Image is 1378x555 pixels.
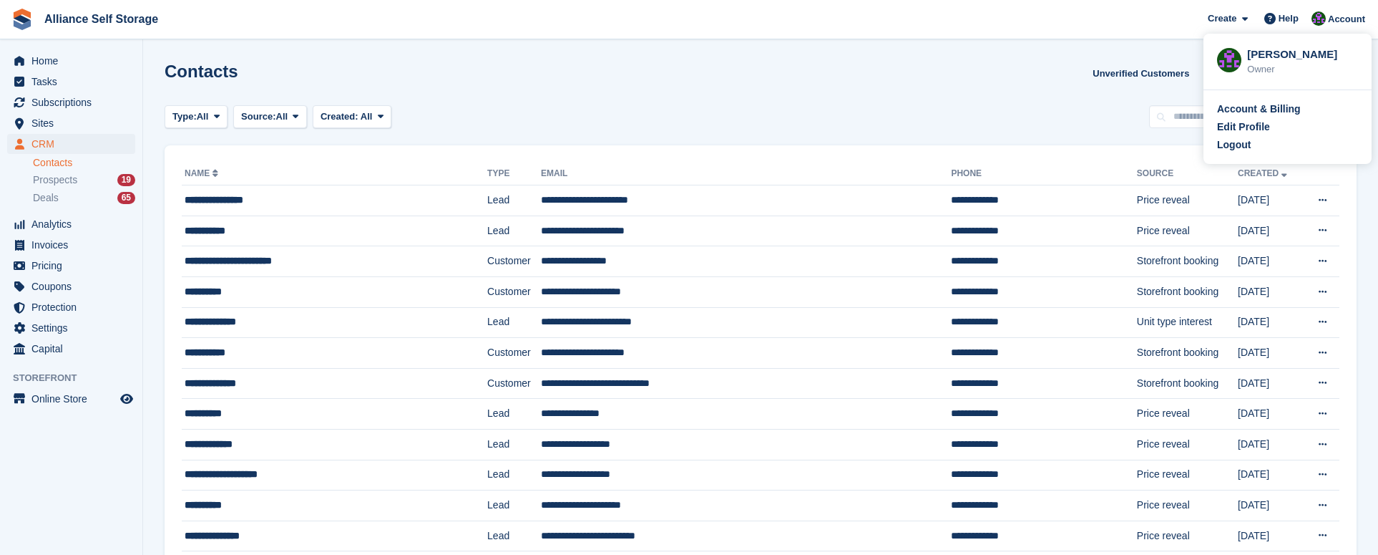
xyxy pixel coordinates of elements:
th: Phone [951,163,1136,185]
h1: Contacts [165,62,238,81]
span: Deals [33,191,59,205]
span: Capital [31,339,117,359]
span: Source: [241,110,275,124]
span: Analytics [31,214,117,234]
button: Export [1201,62,1264,85]
span: CRM [31,134,117,154]
span: Created: [321,111,358,122]
a: Name [185,168,221,178]
td: Unit type interest [1137,307,1238,338]
span: Tasks [31,72,117,92]
a: menu [7,297,135,317]
button: Type: All [165,105,228,129]
span: Sites [31,113,117,133]
div: [PERSON_NAME] [1247,47,1358,59]
td: Lead [487,216,541,246]
th: Email [541,163,951,185]
td: [DATE] [1238,276,1302,307]
td: Lead [487,307,541,338]
th: Source [1137,163,1238,185]
div: Logout [1217,137,1251,153]
span: All [197,110,209,124]
a: menu [7,51,135,71]
td: Customer [487,276,541,307]
a: menu [7,134,135,154]
td: [DATE] [1238,338,1302,369]
a: menu [7,214,135,234]
td: Customer [487,338,541,369]
span: Protection [31,297,117,317]
div: Edit Profile [1217,120,1270,135]
div: 65 [117,192,135,204]
a: Unverified Customers [1087,62,1195,85]
span: Subscriptions [31,92,117,112]
a: menu [7,318,135,338]
span: All [361,111,373,122]
td: [DATE] [1238,460,1302,491]
span: Help [1279,11,1299,26]
td: Lead [487,491,541,521]
td: Customer [487,246,541,277]
td: [DATE] [1238,491,1302,521]
span: Invoices [31,235,117,255]
a: Deals 65 [33,190,135,206]
a: menu [7,256,135,276]
a: menu [7,72,135,92]
td: Price reveal [1137,521,1238,551]
td: [DATE] [1238,216,1302,246]
div: 19 [117,174,135,186]
td: Price reveal [1137,460,1238,491]
a: menu [7,339,135,359]
a: menu [7,276,135,296]
a: Account & Billing [1217,102,1358,117]
span: Type: [172,110,197,124]
td: Storefront booking [1137,338,1238,369]
td: [DATE] [1238,399,1302,430]
img: Romilly Norton [1311,11,1326,26]
img: stora-icon-8386f47178a22dfd0bd8f6a31ec36ba5ce8667c1dd55bd0f319d3a0aa187defe.svg [11,9,33,30]
span: Pricing [31,256,117,276]
td: [DATE] [1238,246,1302,277]
td: Price reveal [1137,185,1238,216]
td: Lead [487,399,541,430]
td: Price reveal [1137,216,1238,246]
td: [DATE] [1238,429,1302,460]
span: All [276,110,288,124]
img: Romilly Norton [1217,48,1241,72]
button: Created: All [313,105,391,129]
td: Storefront booking [1137,246,1238,277]
a: Alliance Self Storage [39,7,164,31]
td: Lead [487,521,541,551]
td: Price reveal [1137,429,1238,460]
span: Storefront [13,371,142,385]
td: Price reveal [1137,491,1238,521]
a: Edit Profile [1217,120,1358,135]
span: Coupons [31,276,117,296]
td: Customer [487,368,541,399]
div: Account & Billing [1217,102,1301,117]
a: Logout [1217,137,1358,153]
td: Price reveal [1137,399,1238,430]
a: Prospects 19 [33,173,135,188]
td: [DATE] [1238,185,1302,216]
span: Online Store [31,389,117,409]
span: Create [1208,11,1236,26]
div: Owner [1247,62,1358,77]
td: Storefront booking [1137,368,1238,399]
td: [DATE] [1238,307,1302,338]
td: Storefront booking [1137,276,1238,307]
span: Account [1328,12,1365,26]
span: Home [31,51,117,71]
td: [DATE] [1238,521,1302,551]
td: Lead [487,185,541,216]
td: Lead [487,460,541,491]
a: Contacts [33,156,135,170]
td: [DATE] [1238,368,1302,399]
th: Type [487,163,541,185]
span: Settings [31,318,117,338]
a: menu [7,389,135,409]
span: Prospects [33,173,77,187]
td: Lead [487,429,541,460]
a: Preview store [118,390,135,407]
a: Created [1238,168,1290,178]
